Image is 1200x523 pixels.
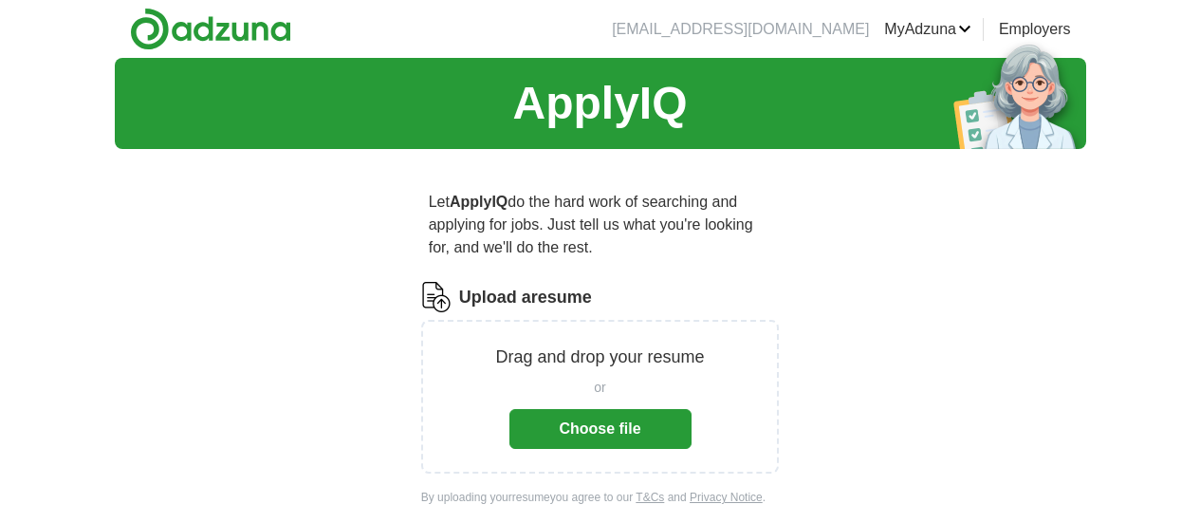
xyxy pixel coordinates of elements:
[636,491,664,504] a: T&Cs
[421,282,452,312] img: CV Icon
[999,18,1071,41] a: Employers
[450,194,508,210] strong: ApplyIQ
[509,409,692,449] button: Choose file
[612,18,869,41] li: [EMAIL_ADDRESS][DOMAIN_NAME]
[884,18,971,41] a: MyAdzuna
[512,69,687,138] h1: ApplyIQ
[594,378,605,398] span: or
[459,285,592,310] label: Upload a resume
[421,183,780,267] p: Let do the hard work of searching and applying for jobs. Just tell us what you're looking for, an...
[421,489,780,506] div: By uploading your resume you agree to our and .
[495,345,704,370] p: Drag and drop your resume
[690,491,763,504] a: Privacy Notice
[130,8,291,50] img: Adzuna logo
